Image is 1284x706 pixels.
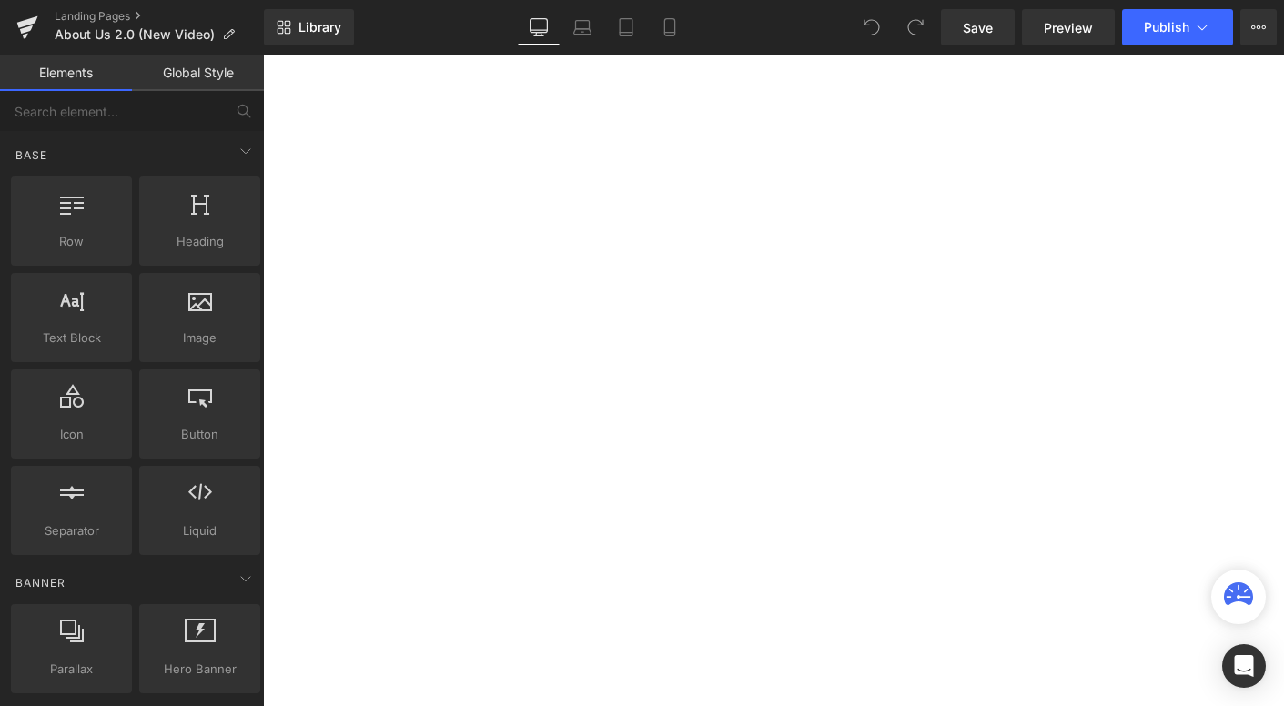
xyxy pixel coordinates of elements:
[517,9,561,45] a: Desktop
[145,425,255,444] span: Button
[145,232,255,251] span: Heading
[55,27,215,42] span: About Us 2.0 (New Video)
[16,425,126,444] span: Icon
[854,9,890,45] button: Undo
[16,660,126,679] span: Parallax
[145,660,255,679] span: Hero Banner
[14,574,67,591] span: Banner
[16,232,126,251] span: Row
[963,18,993,37] span: Save
[16,521,126,540] span: Separator
[264,9,354,45] a: New Library
[1240,9,1277,45] button: More
[1022,9,1115,45] a: Preview
[648,9,692,45] a: Mobile
[132,55,264,91] a: Global Style
[16,328,126,348] span: Text Block
[561,9,604,45] a: Laptop
[55,9,264,24] a: Landing Pages
[298,19,341,35] span: Library
[1122,9,1233,45] button: Publish
[897,9,934,45] button: Redo
[14,146,49,164] span: Base
[1222,644,1266,688] div: Open Intercom Messenger
[1144,20,1189,35] span: Publish
[604,9,648,45] a: Tablet
[1044,18,1093,37] span: Preview
[145,328,255,348] span: Image
[145,521,255,540] span: Liquid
